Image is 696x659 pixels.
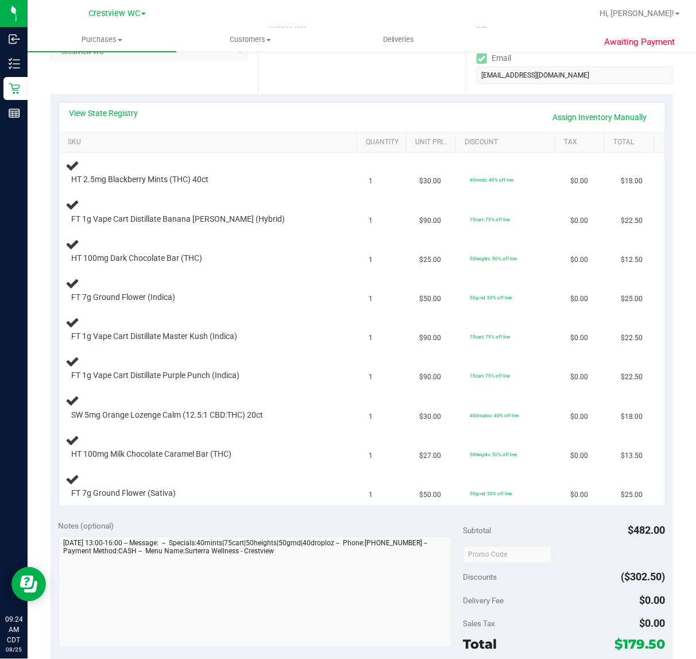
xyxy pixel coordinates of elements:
a: SKU [68,138,352,147]
span: $30.00 [419,411,441,422]
a: View State Registry [69,107,138,119]
span: FT 1g Vape Cart Distillate Master Kush (Indica) [72,331,238,342]
span: 1 [369,215,373,226]
span: FT 7g Ground Flower (Indica) [72,292,176,303]
span: 50heights: 50% off line [470,256,517,261]
span: 1 [369,490,373,500]
span: $90.00 [419,372,441,383]
label: Email [477,50,512,67]
span: $30.00 [419,176,441,187]
span: $12.50 [621,255,643,265]
span: Hi, [PERSON_NAME]! [600,9,674,18]
iframe: Resource center [11,567,46,602]
span: HT 100mg Dark Chocolate Bar (THC) [72,253,203,264]
span: 1 [369,411,373,422]
span: Notes (optional) [59,522,114,531]
span: Purchases [28,34,176,45]
span: 1 [369,450,373,461]
span: $0.00 [571,255,589,265]
p: 09:24 AM CDT [5,614,22,645]
span: Subtotal [463,526,491,535]
span: FT 1g Vape Cart Distillate Purple Punch (Indica) [72,370,240,381]
span: $0.00 [571,294,589,305]
span: 1 [369,176,373,187]
span: Total [463,637,497,653]
span: $18.00 [621,411,643,422]
a: Assign Inventory Manually [546,107,655,127]
inline-svg: Retail [9,83,20,94]
span: 75cart: 75% off line [470,217,511,222]
span: $50.00 [419,490,441,500]
a: Deliveries [324,28,473,52]
span: $0.00 [640,618,666,630]
span: SW 5mg Orange Lozenge Calm (12.5:1 CBD:THC) 20ct [72,410,264,421]
inline-svg: Inventory [9,58,20,70]
input: Promo Code [463,546,552,564]
span: FT 7g Ground Flower (Sativa) [72,488,176,499]
a: Quantity [366,138,402,147]
span: $0.00 [571,450,589,461]
span: HT 2.5mg Blackberry Mints (THC) 40ct [72,174,209,185]
a: Tax [564,138,600,147]
a: Discount [465,138,551,147]
span: $22.50 [621,372,643,383]
span: $25.00 [621,490,643,500]
span: 75cart: 75% off line [470,373,511,379]
a: Unit Price [415,138,451,147]
span: 40droploz: 40% off line [470,413,519,418]
span: $22.50 [621,333,643,344]
span: $50.00 [419,294,441,305]
inline-svg: Inbound [9,33,20,45]
span: $90.00 [419,215,441,226]
span: $0.00 [571,215,589,226]
span: Discounts [463,567,497,588]
span: Delivery Fee [463,596,504,606]
span: $18.00 [621,176,643,187]
span: $0.00 [571,372,589,383]
span: 1 [369,294,373,305]
span: 50heights: 50% off line [470,452,517,457]
span: $0.00 [640,595,666,607]
span: $179.50 [615,637,666,653]
span: $25.00 [621,294,643,305]
span: $482.00 [628,525,666,537]
span: $90.00 [419,333,441,344]
span: $22.50 [621,215,643,226]
span: $27.00 [419,450,441,461]
span: 1 [369,372,373,383]
span: $25.00 [419,255,441,265]
span: Sales Tax [463,619,495,629]
span: $13.50 [621,450,643,461]
span: 1 [369,333,373,344]
span: 40mints: 40% off line [470,177,514,183]
a: Total [614,138,650,147]
span: $0.00 [571,490,589,500]
a: Purchases [28,28,176,52]
span: 75cart: 75% off line [470,334,511,340]
span: $0.00 [571,333,589,344]
p: 08/25 [5,645,22,654]
span: FT 1g Vape Cart Distillate Banana [PERSON_NAME] (Hybrid) [72,214,285,225]
a: Customers [176,28,325,52]
span: Customers [177,34,324,45]
span: 50grnd: 50% off line [470,491,512,496]
span: Crestview WC [88,9,140,18]
span: 1 [369,255,373,265]
inline-svg: Reports [9,107,20,119]
span: Deliveries [368,34,430,45]
span: HT 100mg Milk Chocolate Caramel Bar (THC) [72,449,232,460]
span: $0.00 [571,176,589,187]
span: Awaiting Payment [605,36,675,49]
span: ($302.50) [621,571,666,583]
span: $0.00 [571,411,589,422]
span: 50grnd: 50% off line [470,295,512,300]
